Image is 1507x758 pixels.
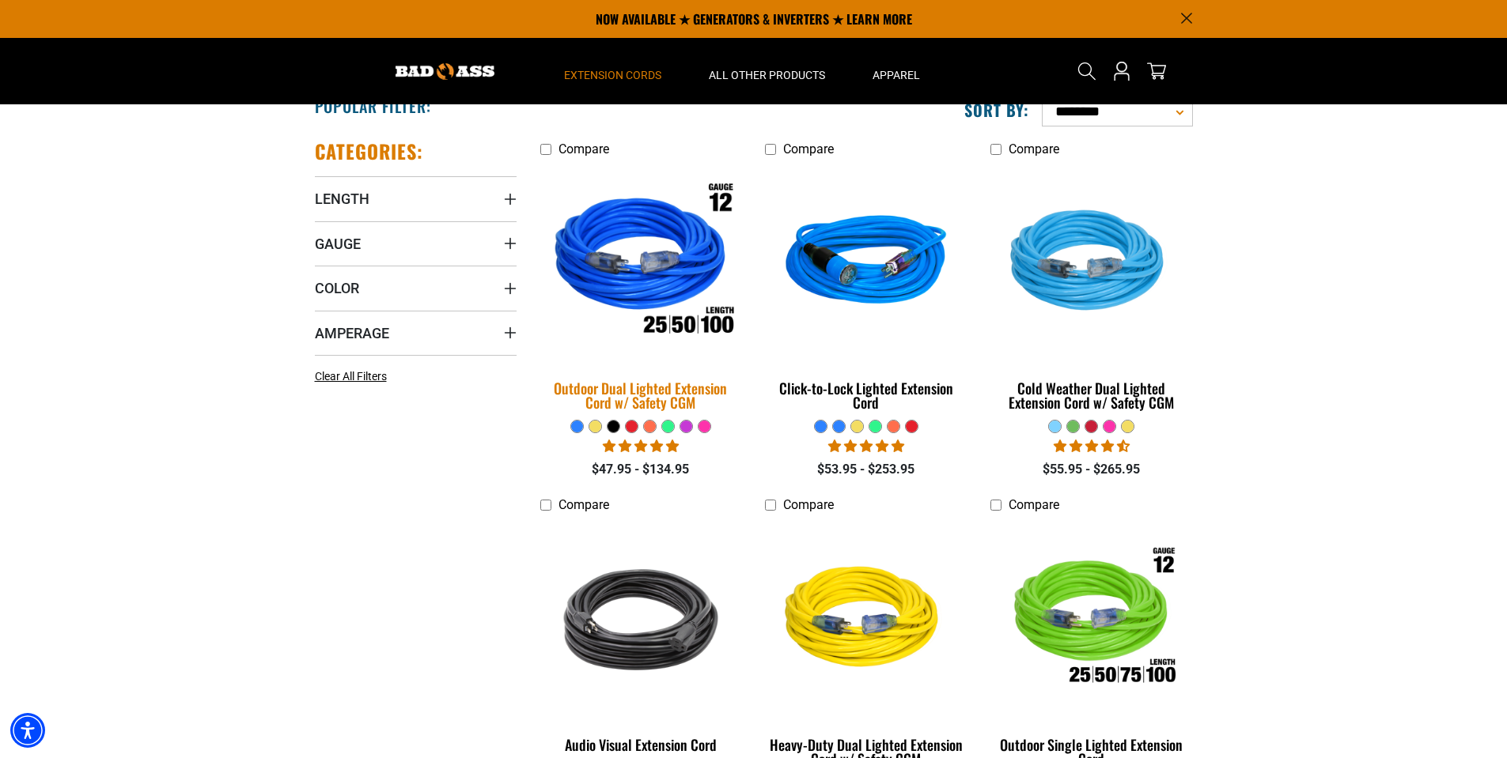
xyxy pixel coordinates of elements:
label: Sort by: [964,100,1029,120]
span: Compare [783,497,834,512]
a: Outdoor Dual Lighted Extension Cord w/ Safety CGM Outdoor Dual Lighted Extension Cord w/ Safety CGM [540,164,742,419]
span: Compare [783,141,834,157]
a: Open this option [1109,38,1134,104]
summary: Amperage [315,311,517,355]
summary: Extension Cords [540,38,685,104]
a: Clear All Filters [315,368,393,385]
span: Length [315,190,369,208]
div: $55.95 - $265.95 [990,460,1192,479]
img: Outdoor Single Lighted Extension Cord [992,528,1191,710]
div: Accessibility Menu [10,713,45,748]
span: All Other Products [709,68,825,82]
div: Click-to-Lock Lighted Extension Cord [765,381,967,409]
img: yellow [767,528,966,710]
h2: Categories: [315,139,424,164]
summary: Apparel [849,38,944,104]
span: Extension Cords [564,68,661,82]
img: black [541,528,740,710]
summary: Length [315,176,517,221]
div: $53.95 - $253.95 [765,460,967,479]
div: Audio Visual Extension Cord [540,737,742,752]
summary: Search [1074,58,1100,84]
span: Gauge [315,235,361,253]
img: Bad Ass Extension Cords [396,63,494,80]
span: 4.87 stars [828,439,904,454]
span: Compare [558,497,609,512]
span: Apparel [873,68,920,82]
div: $47.95 - $134.95 [540,460,742,479]
span: Color [315,279,359,297]
summary: Color [315,266,517,310]
span: 4.81 stars [603,439,679,454]
span: Compare [1009,141,1059,157]
span: Clear All Filters [315,370,387,383]
summary: Gauge [315,221,517,266]
div: Outdoor Dual Lighted Extension Cord w/ Safety CGM [540,381,742,409]
img: Light Blue [992,172,1191,354]
span: Amperage [315,324,389,342]
summary: All Other Products [685,38,849,104]
a: cart [1144,62,1169,81]
span: Compare [558,141,609,157]
span: Compare [1009,497,1059,512]
span: 4.62 stars [1054,439,1130,454]
h2: Popular Filter: [315,96,431,116]
div: Cold Weather Dual Lighted Extension Cord w/ Safety CGM [990,381,1192,409]
a: Light Blue Cold Weather Dual Lighted Extension Cord w/ Safety CGM [990,164,1192,419]
a: blue Click-to-Lock Lighted Extension Cord [765,164,967,419]
img: Outdoor Dual Lighted Extension Cord w/ Safety CGM [530,162,752,364]
img: blue [767,172,966,354]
